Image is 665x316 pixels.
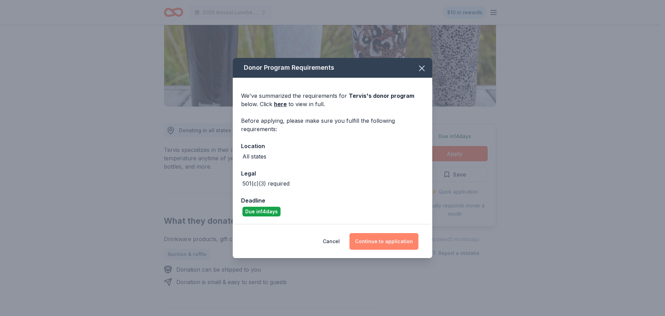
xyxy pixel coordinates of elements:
div: Deadline [241,196,424,205]
span: Tervis 's donor program [349,92,414,99]
a: here [274,100,287,108]
button: Cancel [323,233,340,250]
div: Before applying, please make sure you fulfill the following requirements: [241,117,424,133]
div: We've summarized the requirements for below. Click to view in full. [241,92,424,108]
button: Continue to application [349,233,418,250]
div: 501(c)(3) required [242,179,290,188]
div: Location [241,142,424,151]
div: Legal [241,169,424,178]
div: Due in 14 days [242,207,281,216]
div: Donor Program Requirements [233,58,432,78]
div: All states [242,152,266,161]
